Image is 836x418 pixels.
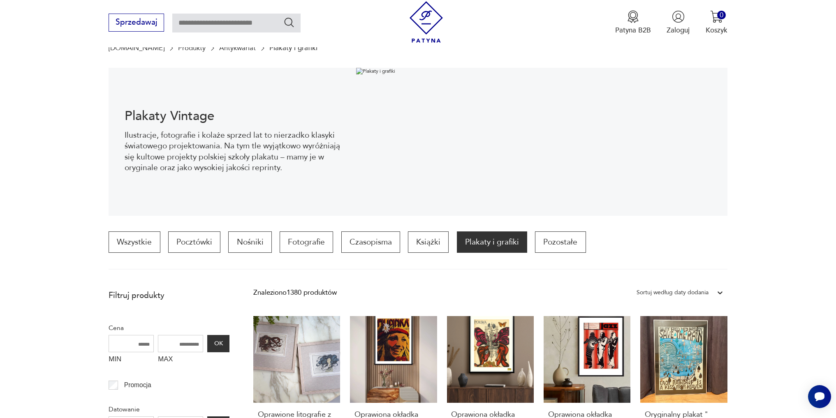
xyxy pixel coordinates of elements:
p: Filtruj produkty [109,290,229,301]
p: Patyna B2B [615,25,651,35]
img: Ikona koszyka [710,10,723,23]
a: Sprzedawaj [109,20,164,26]
iframe: Smartsupp widget button [808,385,831,408]
div: 0 [717,11,726,19]
a: Wszystkie [109,231,160,253]
a: Fotografie [280,231,333,253]
a: Książki [408,231,449,253]
button: Patyna B2B [615,10,651,35]
img: Ikona medalu [627,10,639,23]
button: 0Koszyk [706,10,727,35]
img: Patyna - sklep z meblami i dekoracjami vintage [405,1,447,43]
p: Zaloguj [667,25,690,35]
p: Promocja [124,380,151,390]
a: Produkty [178,44,206,52]
button: Zaloguj [667,10,690,35]
a: Pozostałe [535,231,586,253]
a: Plakaty i grafiki [457,231,527,253]
div: Znaleziono 1380 produktów [253,287,337,298]
img: Ikonka użytkownika [672,10,685,23]
div: Sortuj według daty dodania [637,287,709,298]
p: Koszyk [706,25,727,35]
label: MAX [158,352,203,368]
img: Plakaty i grafiki [356,68,727,216]
a: Czasopisma [341,231,400,253]
p: Ilustracje, fotografie i kolaże sprzed lat to nierzadko klasyki światowego projektowania. Na tym ... [125,130,340,173]
p: Datowanie [109,404,229,415]
a: Nośniki [228,231,271,253]
a: Ikona medaluPatyna B2B [615,10,651,35]
button: Sprzedawaj [109,14,164,32]
a: Antykwariat [219,44,256,52]
a: [DOMAIN_NAME] [109,44,164,52]
p: Plakaty i grafiki [269,44,317,52]
a: Pocztówki [168,231,220,253]
button: OK [207,335,229,352]
label: MIN [109,352,154,368]
p: Cena [109,323,229,333]
h1: Plakaty Vintage [125,110,340,122]
button: Szukaj [283,16,295,28]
